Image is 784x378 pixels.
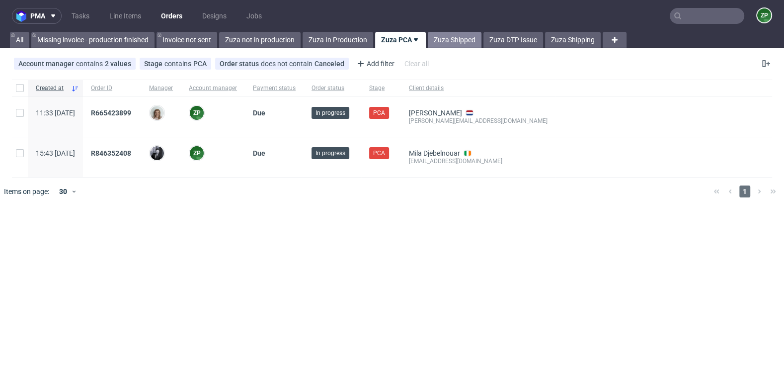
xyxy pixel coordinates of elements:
[31,32,155,48] a: Missing invoice - production finished
[409,84,548,93] span: Client details
[545,32,601,48] a: Zuza Shipping
[18,60,76,68] span: Account manager
[240,8,268,24] a: Jobs
[315,108,345,117] span: In progress
[91,149,133,157] a: R846352408
[91,84,133,93] span: Order ID
[91,149,131,157] span: R846352408
[402,57,431,71] div: Clear all
[196,8,233,24] a: Designs
[261,60,314,68] span: does not contain
[144,60,164,68] span: Stage
[483,32,543,48] a: Zuza DTP Issue
[189,84,237,93] span: Account manager
[105,60,131,68] div: 2 values
[375,32,426,48] a: Zuza PCA
[103,8,147,24] a: Line Items
[30,12,45,19] span: pma
[164,60,193,68] span: contains
[219,32,301,48] a: Zuza not in production
[373,149,385,158] span: PCA
[66,8,95,24] a: Tasks
[409,117,548,125] div: [PERSON_NAME][EMAIL_ADDRESS][DOMAIN_NAME]
[12,8,62,24] button: pma
[149,84,173,93] span: Manager
[155,8,188,24] a: Orders
[4,187,49,196] span: Items on page:
[314,60,344,68] div: Canceled
[76,60,105,68] span: contains
[190,106,204,120] figcaption: ZP
[739,186,750,197] span: 1
[157,32,217,48] a: Invoice not sent
[36,109,75,117] span: 11:33 [DATE]
[193,60,207,68] div: PCA
[315,149,345,158] span: In progress
[10,32,29,48] a: All
[91,109,133,117] a: R665423899
[220,60,261,68] span: Order status
[150,146,164,160] img: Philippe Dubuy
[428,32,481,48] a: Zuza Shipped
[53,185,71,198] div: 30
[253,109,265,117] span: Due
[409,109,462,117] a: [PERSON_NAME]
[150,106,164,120] img: Monika Poźniak
[757,8,771,22] figcaption: ZP
[190,146,204,160] figcaption: ZP
[36,84,67,93] span: Created at
[253,84,296,93] span: Payment status
[312,84,353,93] span: Order status
[36,149,75,157] span: 15:43 [DATE]
[409,149,460,157] a: Mila Djebelnouar
[253,149,265,157] span: Due
[373,108,385,117] span: PCA
[303,32,373,48] a: Zuza In Production
[409,157,548,165] div: [EMAIL_ADDRESS][DOMAIN_NAME]
[369,84,393,93] span: Stage
[353,56,396,72] div: Add filter
[91,109,131,117] span: R665423899
[16,10,30,22] img: logo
